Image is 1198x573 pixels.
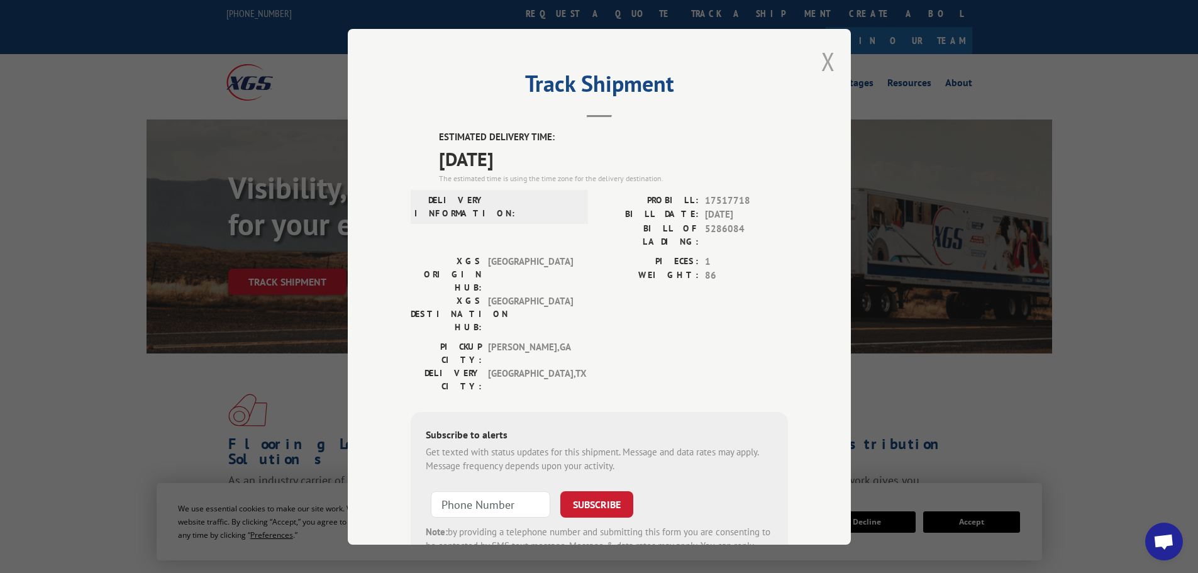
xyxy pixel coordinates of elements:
[411,294,482,333] label: XGS DESTINATION HUB:
[599,208,699,222] label: BILL DATE:
[411,340,482,366] label: PICKUP CITY:
[426,525,448,537] strong: Note:
[1145,523,1183,560] div: Open chat
[488,366,573,392] span: [GEOGRAPHIC_DATA] , TX
[599,254,699,269] label: PIECES:
[426,426,773,445] div: Subscribe to alerts
[705,221,788,248] span: 5286084
[705,269,788,283] span: 86
[599,221,699,248] label: BILL OF LADING:
[414,193,485,220] label: DELIVERY INFORMATION:
[488,340,573,366] span: [PERSON_NAME] , GA
[705,193,788,208] span: 17517718
[426,445,773,473] div: Get texted with status updates for this shipment. Message and data rates may apply. Message frequ...
[560,491,633,517] button: SUBSCRIBE
[411,254,482,294] label: XGS ORIGIN HUB:
[821,45,835,78] button: Close modal
[705,254,788,269] span: 1
[488,294,573,333] span: [GEOGRAPHIC_DATA]
[439,144,788,172] span: [DATE]
[599,193,699,208] label: PROBILL:
[431,491,550,517] input: Phone Number
[439,172,788,184] div: The estimated time is using the time zone for the delivery destination.
[705,208,788,222] span: [DATE]
[439,130,788,145] label: ESTIMATED DELIVERY TIME:
[426,525,773,567] div: by providing a telephone number and submitting this form you are consenting to be contacted by SM...
[411,75,788,99] h2: Track Shipment
[411,366,482,392] label: DELIVERY CITY:
[488,254,573,294] span: [GEOGRAPHIC_DATA]
[599,269,699,283] label: WEIGHT:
